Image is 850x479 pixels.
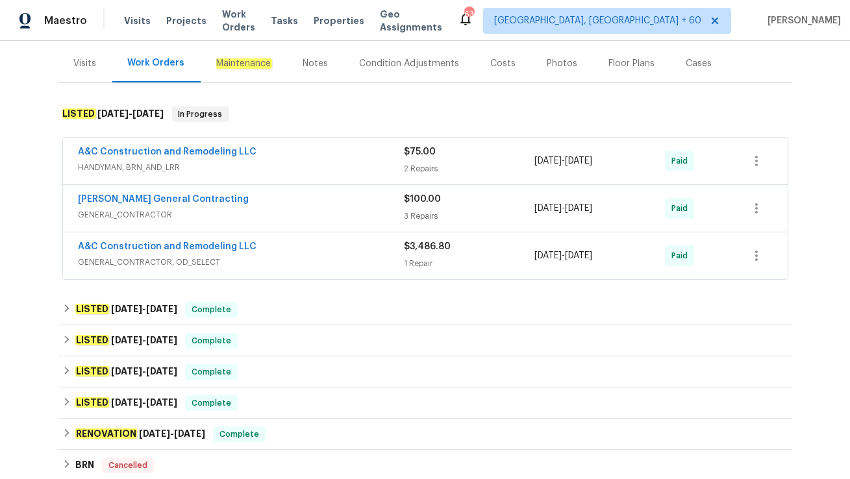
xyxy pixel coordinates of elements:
span: - [139,429,205,438]
span: [DATE] [111,367,142,376]
div: 1 Repair [405,257,535,270]
em: LISTED [75,335,109,345]
span: GENERAL_CONTRACTOR [79,208,405,221]
span: Complete [186,334,236,347]
a: [PERSON_NAME] General Contracting [79,195,249,204]
span: Projects [166,14,206,27]
div: 638 [464,8,473,21]
em: LISTED [62,108,96,119]
span: GENERAL_CONTRACTOR, OD_SELECT [79,256,405,269]
span: - [534,154,592,167]
a: A&C Construction and Remodeling LLC [79,147,257,156]
div: Photos [547,57,578,70]
span: - [534,249,592,262]
span: - [98,109,164,118]
div: Floor Plans [609,57,655,70]
span: - [111,398,177,407]
span: [DATE] [111,398,142,407]
span: Paid [671,202,693,215]
em: RENOVATION [75,428,137,439]
span: Properties [314,14,364,27]
div: LISTED [DATE]-[DATE]Complete [58,325,792,356]
span: [DATE] [111,336,142,345]
span: Geo Assignments [380,8,442,34]
span: Complete [214,428,264,441]
span: [DATE] [565,204,592,213]
span: [DATE] [534,156,562,166]
div: LISTED [DATE]-[DATE]Complete [58,387,792,419]
span: Complete [186,397,236,410]
span: [DATE] [534,251,562,260]
span: - [111,336,177,345]
span: Cancelled [103,459,153,472]
div: LISTED [DATE]-[DATE]Complete [58,294,792,325]
div: Notes [303,57,329,70]
span: [DATE] [146,304,177,313]
span: $100.00 [405,195,442,204]
span: Maestro [44,14,87,27]
span: [DATE] [565,251,592,260]
div: 3 Repairs [405,210,535,223]
span: [DATE] [98,109,129,118]
h6: BRN [75,458,94,473]
span: [DATE] [174,429,205,438]
span: [DATE] [146,398,177,407]
div: LISTED [DATE]-[DATE]Complete [58,356,792,387]
div: 2 Repairs [405,162,535,175]
span: - [111,304,177,313]
div: RENOVATION [DATE]-[DATE]Complete [58,419,792,450]
div: Costs [491,57,516,70]
span: $75.00 [405,147,436,156]
a: A&C Construction and Remodeling LLC [79,242,257,251]
span: - [111,367,177,376]
em: LISTED [75,304,109,314]
span: Paid [671,249,693,262]
span: [DATE] [139,429,170,438]
span: [DATE] [133,109,164,118]
em: Maintenance [216,58,272,69]
em: LISTED [75,397,109,408]
span: [DATE] [146,367,177,376]
span: Tasks [271,16,298,25]
span: Complete [186,303,236,316]
span: Work Orders [222,8,255,34]
div: Condition Adjustments [360,57,460,70]
span: HANDYMAN, BRN_AND_LRR [79,161,405,174]
span: [DATE] [146,336,177,345]
span: - [534,202,592,215]
span: [GEOGRAPHIC_DATA], [GEOGRAPHIC_DATA] + 60 [494,14,701,27]
span: [DATE] [111,304,142,313]
span: $3,486.80 [405,242,451,251]
div: Cases [686,57,712,70]
div: Work Orders [128,56,185,69]
span: In Progress [173,108,228,121]
em: LISTED [75,366,109,376]
span: Paid [671,154,693,167]
span: Complete [186,365,236,378]
div: Visits [74,57,97,70]
span: Visits [124,14,151,27]
span: [DATE] [565,156,592,166]
span: [PERSON_NAME] [762,14,841,27]
div: LISTED [DATE]-[DATE]In Progress [58,93,792,135]
span: [DATE] [534,204,562,213]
